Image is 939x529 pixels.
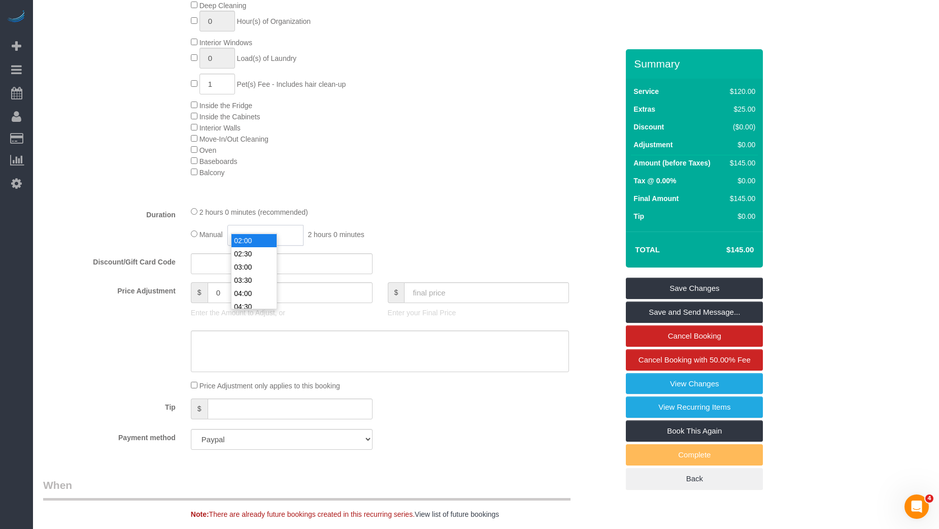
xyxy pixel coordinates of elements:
span: 2 hours 0 minutes (recommended) [199,208,308,216]
span: Inside the Cabinets [199,113,260,121]
span: Inside the Fridge [199,102,252,110]
span: Move-In/Out Cleaning [199,135,269,143]
span: Load(s) of Laundry [237,54,297,62]
a: View Recurring Items [626,396,763,418]
span: 2 hours 0 minutes [308,230,364,239]
li: 04:30 [231,300,277,313]
li: 03:30 [231,274,277,287]
div: $120.00 [726,86,755,96]
div: $145.00 [726,158,755,168]
label: Amount (before Taxes) [633,158,710,168]
span: 4 [925,494,933,503]
img: Automaid Logo [6,10,26,24]
li: 04:00 [231,287,277,300]
div: $0.00 [726,211,755,221]
a: View list of future bookings [415,510,499,518]
span: $ [191,399,208,419]
h4: $145.00 [696,246,754,254]
a: Save and Send Message... [626,302,763,323]
span: Cancel Booking with 50.00% Fee [639,355,751,364]
span: Manual [199,230,223,239]
a: Back [626,468,763,489]
iframe: Intercom live chat [904,494,929,519]
label: Final Amount [633,193,679,204]
span: Oven [199,146,216,154]
span: $ [191,282,208,303]
a: Cancel Booking [626,325,763,347]
span: Hour(s) of Organization [237,17,311,25]
li: 02:00 [231,234,277,247]
label: Tip [36,399,183,412]
label: Tax @ 0.00% [633,176,676,186]
strong: Note: [191,510,209,518]
span: Interior Windows [199,39,252,47]
div: ($0.00) [726,122,755,132]
div: There are already future bookings created in this recurring series. [183,509,626,519]
p: Enter your Final Price [388,308,569,318]
li: 03:00 [231,260,277,274]
input: final price [404,282,569,303]
span: Baseboards [199,157,238,166]
span: Pet(s) Fee - Includes hair clean-up [237,80,346,88]
div: $0.00 [726,140,755,150]
a: Book This Again [626,420,763,442]
div: $25.00 [726,104,755,114]
div: $0.00 [726,176,755,186]
span: Deep Cleaning [199,2,247,10]
label: Adjustment [633,140,673,150]
span: Interior Walls [199,124,241,132]
label: Duration [36,206,183,220]
label: Payment method [36,429,183,443]
li: 02:30 [231,247,277,260]
strong: Total [635,245,660,254]
label: Price Adjustment [36,282,183,296]
legend: When [43,478,571,501]
a: View Changes [626,373,763,394]
label: Extras [633,104,655,114]
label: Tip [633,211,644,221]
span: Price Adjustment only applies to this booking [199,382,340,390]
label: Discount [633,122,664,132]
a: Cancel Booking with 50.00% Fee [626,349,763,371]
span: Balcony [199,169,225,177]
label: Discount/Gift Card Code [36,253,183,267]
div: $145.00 [726,193,755,204]
span: $ [388,282,405,303]
a: Save Changes [626,278,763,299]
h3: Summary [634,58,758,70]
p: Enter the Amount to Adjust, or [191,308,373,318]
label: Service [633,86,659,96]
